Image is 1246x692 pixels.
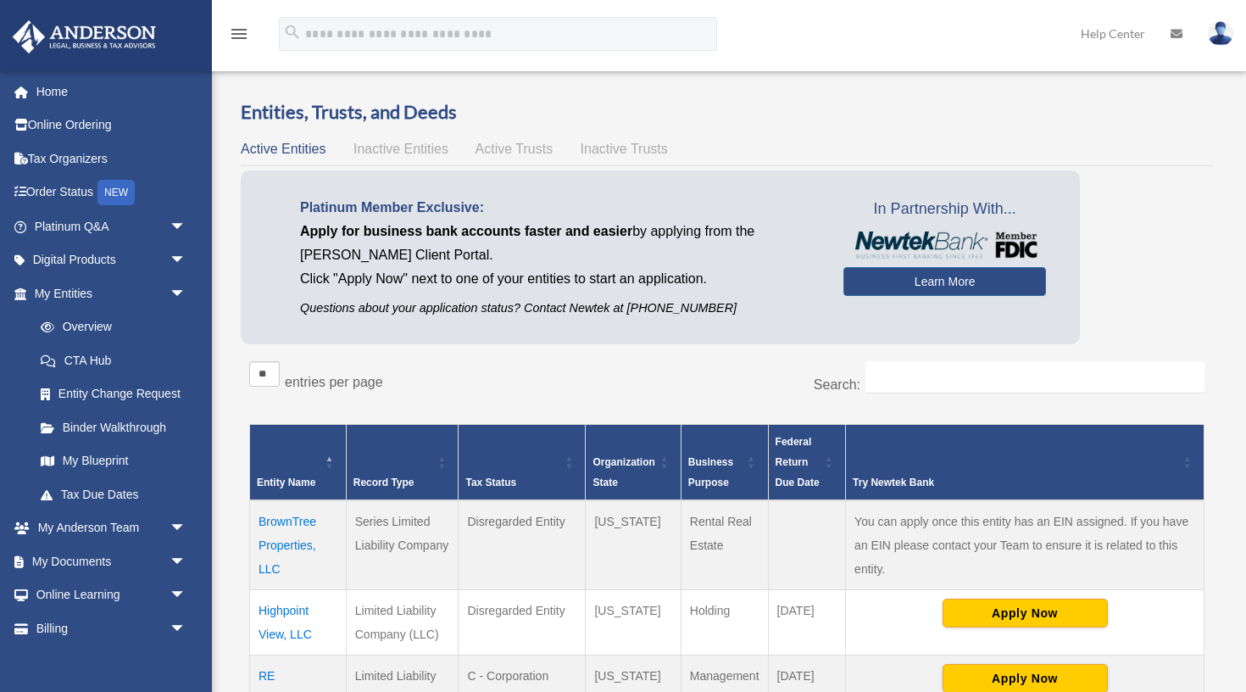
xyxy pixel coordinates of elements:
[681,500,768,590] td: Rental Real Estate
[24,477,203,511] a: Tax Due Dates
[12,276,203,310] a: My Entitiesarrow_drop_down
[257,477,315,488] span: Entity Name
[285,375,383,389] label: entries per page
[846,424,1204,500] th: Try Newtek Bank : Activate to sort
[170,544,203,579] span: arrow_drop_down
[852,232,1037,259] img: NewtekBankLogoSM.png
[353,142,448,156] span: Inactive Entities
[843,196,1046,223] span: In Partnership With...
[170,209,203,244] span: arrow_drop_down
[814,377,860,392] label: Search:
[300,220,818,267] p: by applying from the [PERSON_NAME] Client Portal.
[24,410,203,444] a: Binder Walkthrough
[300,196,818,220] p: Platinum Member Exclusive:
[586,500,681,590] td: [US_STATE]
[12,75,212,109] a: Home
[250,500,347,590] td: BrownTree Properties, LLC
[853,472,1178,493] div: Try Newtek Bank
[12,109,212,142] a: Online Ordering
[681,424,768,500] th: Business Purpose: Activate to sort
[241,142,325,156] span: Active Entities
[170,611,203,646] span: arrow_drop_down
[170,578,203,613] span: arrow_drop_down
[24,444,203,478] a: My Blueprint
[229,30,249,44] a: menu
[8,20,161,53] img: Anderson Advisors Platinum Portal
[688,456,733,488] span: Business Purpose
[283,23,302,42] i: search
[476,142,553,156] span: Active Trusts
[12,544,212,578] a: My Documentsarrow_drop_down
[12,243,212,277] a: Digital Productsarrow_drop_down
[346,500,459,590] td: Series Limited Liability Company
[250,589,347,655] td: Highpoint View, LLC
[241,99,1213,126] h3: Entities, Trusts, and Deeds
[465,477,516,488] span: Tax Status
[586,424,681,500] th: Organization State: Activate to sort
[346,589,459,655] td: Limited Liability Company (LLC)
[250,424,347,500] th: Entity Name: Activate to invert sorting
[943,599,1108,628] button: Apply Now
[592,456,654,488] span: Organization State
[768,424,846,500] th: Federal Return Due Date: Activate to sort
[170,243,203,278] span: arrow_drop_down
[12,578,212,612] a: Online Learningarrow_drop_down
[12,176,212,210] a: Order StatusNEW
[24,343,203,377] a: CTA Hub
[768,589,846,655] td: [DATE]
[581,142,668,156] span: Inactive Trusts
[586,589,681,655] td: [US_STATE]
[24,377,203,411] a: Entity Change Request
[170,511,203,546] span: arrow_drop_down
[846,500,1204,590] td: You can apply once this entity has an EIN assigned. If you have an EIN please contact your Team t...
[12,511,212,545] a: My Anderson Teamarrow_drop_down
[97,180,135,205] div: NEW
[459,500,586,590] td: Disregarded Entity
[681,589,768,655] td: Holding
[229,24,249,44] i: menu
[843,267,1046,296] a: Learn More
[12,611,212,645] a: Billingarrow_drop_down
[24,310,195,344] a: Overview
[1208,21,1233,46] img: User Pic
[776,436,820,488] span: Federal Return Due Date
[459,589,586,655] td: Disregarded Entity
[353,477,414,488] span: Record Type
[12,142,212,176] a: Tax Organizers
[459,424,586,500] th: Tax Status: Activate to sort
[346,424,459,500] th: Record Type: Activate to sort
[300,224,632,238] span: Apply for business bank accounts faster and easier
[12,209,212,243] a: Platinum Q&Aarrow_drop_down
[170,276,203,311] span: arrow_drop_down
[300,267,818,291] p: Click "Apply Now" next to one of your entities to start an application.
[300,298,818,319] p: Questions about your application status? Contact Newtek at [PHONE_NUMBER]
